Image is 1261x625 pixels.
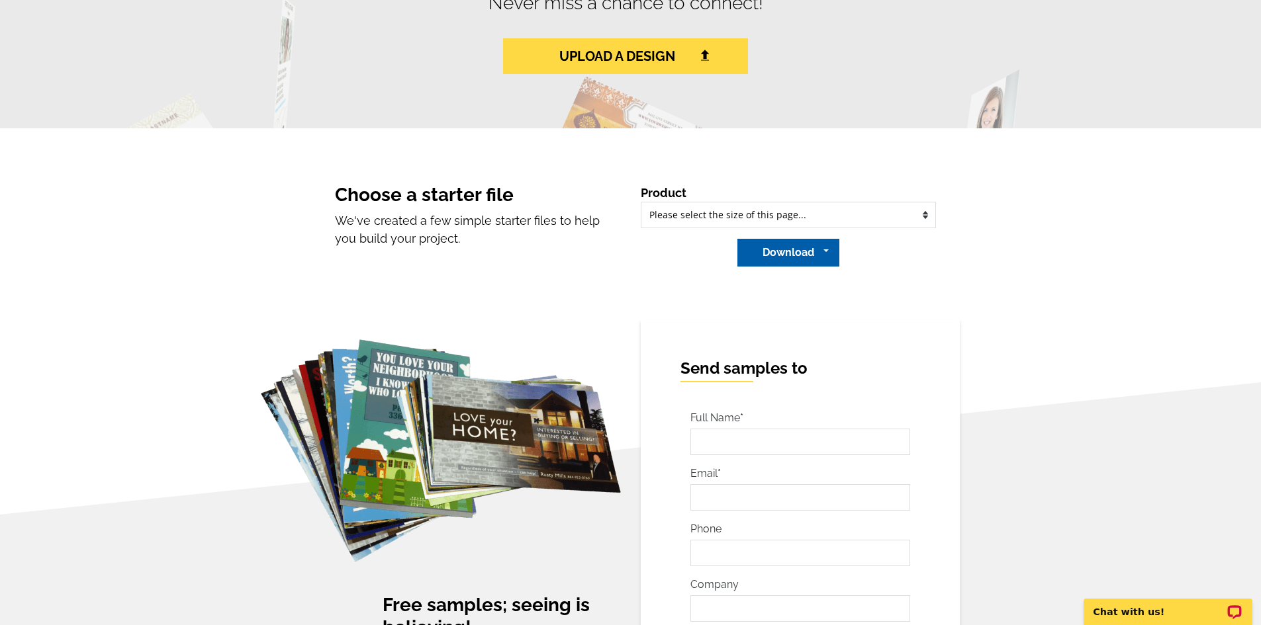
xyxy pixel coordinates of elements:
[335,184,620,206] h3: Choose a starter file
[690,521,722,537] label: Phone
[680,359,921,378] h4: Send samples to
[335,212,620,247] p: We've created a few simple starter files to help you build your project.
[503,38,748,74] a: UPLOAD A DESIGN
[690,429,911,455] input: First Name
[690,410,740,426] label: Full Name
[690,577,739,593] label: Company
[1075,583,1261,625] iframe: LiveChat chat widget
[261,339,621,562] img: free-sample-new.png
[641,184,936,202] p: Product
[690,484,911,511] input: Email
[690,466,718,481] label: Email
[737,239,839,267] button: Download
